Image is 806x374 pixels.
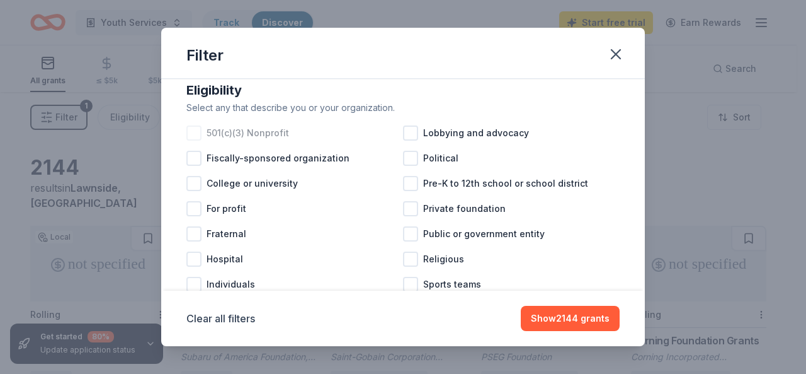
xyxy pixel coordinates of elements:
[423,226,545,242] span: Public or government entity
[207,126,289,141] span: 501(c)(3) Nonprofit
[423,126,529,141] span: Lobbying and advocacy
[207,226,246,242] span: Fraternal
[207,176,298,191] span: College or university
[207,151,349,166] span: Fiscally-sponsored organization
[521,306,620,331] button: Show2144 grants
[186,311,255,326] button: Clear all filters
[423,176,588,191] span: Pre-K to 12th school or school district
[207,201,246,216] span: For profit
[423,277,481,292] span: Sports teams
[423,201,506,216] span: Private foundation
[186,45,224,66] div: Filter
[186,80,620,100] div: Eligibility
[207,277,255,292] span: Individuals
[186,100,620,115] div: Select any that describe you or your organization.
[423,252,464,267] span: Religious
[423,151,458,166] span: Political
[207,252,243,267] span: Hospital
